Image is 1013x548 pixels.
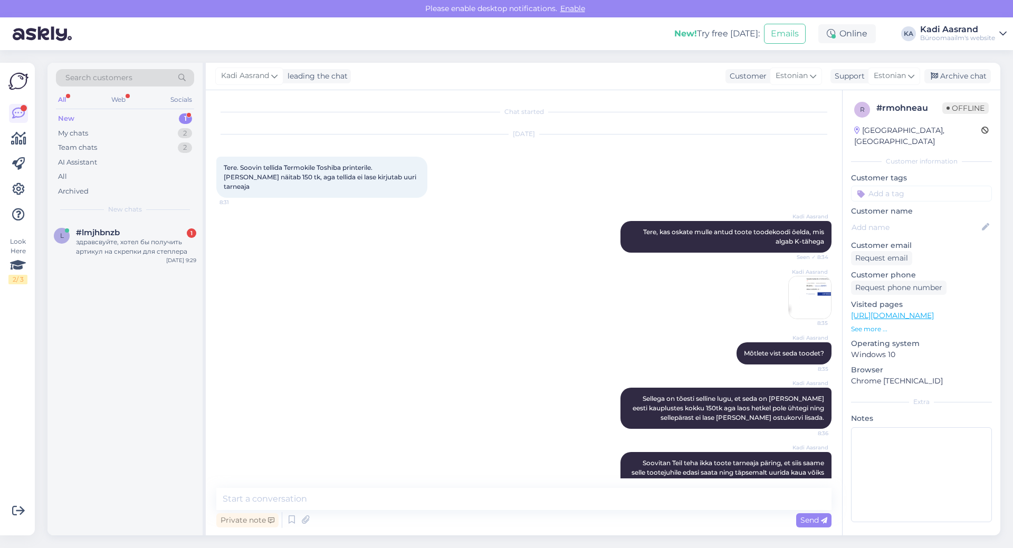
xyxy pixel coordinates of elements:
span: Sellega on tõesti selline lugu, et seda on [PERSON_NAME] eesti kauplustes kokku 150tk aga laos he... [633,395,826,421]
span: Kadi Aasrand [789,213,828,220]
p: Operating system [851,338,992,349]
div: Online [818,24,876,43]
input: Add a tag [851,186,992,201]
div: Customer [725,71,767,82]
div: [DATE] 9:29 [166,256,196,264]
div: Extra [851,397,992,407]
span: Kadi Aasrand [789,379,828,387]
span: Tere. Soovin tellida Termokile Toshiba printerile. [PERSON_NAME] näitab 150 tk, aga tellida ei la... [224,164,418,190]
div: 2 / 3 [8,275,27,284]
span: 8:35 [788,319,828,327]
span: New chats [108,205,142,214]
div: AI Assistant [58,157,97,168]
div: [DATE] [216,129,832,139]
span: Tere, kas oskate mulle antud toote toodekoodi öelda, mis algab K-tähega [643,228,826,245]
div: Archive chat [924,69,991,83]
span: Send [800,515,827,525]
span: Soovitan Teil teha ikka toote tarneaja päring, et siis saame selle tootejuhile edasi saata ning t... [632,459,826,486]
div: Socials [168,93,194,107]
span: Search customers [65,72,132,83]
span: Mõtlete vist seda toodet? [744,349,824,357]
div: KA [901,26,916,41]
a: Kadi AasrandBüroomaailm's website [920,25,1007,42]
span: Kadi Aasrand [789,334,828,342]
p: See more ... [851,324,992,334]
div: Archived [58,186,89,197]
div: Look Here [8,237,27,284]
img: Askly Logo [8,71,28,91]
div: # rmohneau [876,102,942,114]
div: All [58,171,67,182]
div: My chats [58,128,88,139]
div: Private note [216,513,279,527]
div: Try free [DATE]: [674,27,760,40]
p: Visited pages [851,299,992,310]
p: Notes [851,413,992,424]
div: Team chats [58,142,97,153]
div: 2 [178,142,192,153]
div: All [56,93,68,107]
span: Offline [942,102,989,114]
div: Support [830,71,865,82]
div: Customer information [851,157,992,166]
span: Estonian [874,70,906,82]
span: Kadi Aasrand [788,268,828,276]
img: Attachment [789,276,831,319]
b: New! [674,28,697,39]
span: Seen ✓ 8:34 [789,253,828,261]
div: 1 [179,113,192,124]
div: Kadi Aasrand [920,25,995,34]
a: [URL][DOMAIN_NAME] [851,311,934,320]
p: Windows 10 [851,349,992,360]
p: Customer phone [851,270,992,281]
div: Chat started [216,107,832,117]
span: 8:31 [219,198,259,206]
div: Büroomaailm's website [920,34,995,42]
div: 2 [178,128,192,139]
span: r [860,105,865,113]
p: Browser [851,364,992,376]
span: Enable [557,4,588,13]
p: Customer email [851,240,992,251]
span: l [60,232,64,239]
span: #lmjhbnzb [76,228,120,237]
div: 1 [187,228,196,238]
p: Customer tags [851,172,992,184]
div: здравсвуйте, хотел бы получить артикул на скрепки для степлера [76,237,196,256]
span: Kadi Aasrand [789,444,828,451]
p: Chrome [TECHNICAL_ID] [851,376,992,387]
p: Customer name [851,206,992,217]
span: 8:36 [789,429,828,437]
div: leading the chat [283,71,348,82]
div: Request phone number [851,281,947,295]
button: Emails [764,24,806,44]
span: 8:35 [789,365,828,373]
div: Web [109,93,128,107]
span: Kadi Aasrand [221,70,269,82]
div: [GEOGRAPHIC_DATA], [GEOGRAPHIC_DATA] [854,125,981,147]
span: Estonian [776,70,808,82]
div: Request email [851,251,912,265]
div: New [58,113,74,124]
input: Add name [852,222,980,233]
